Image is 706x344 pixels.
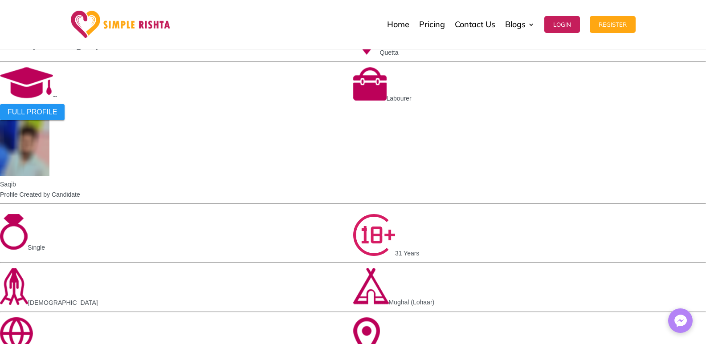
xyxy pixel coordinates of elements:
span: Labourer [387,95,412,102]
span: 31 Years [395,250,420,257]
span: -- [53,93,57,100]
a: Register [590,2,636,47]
span: Quetta [380,49,399,56]
span: Single [28,244,45,251]
a: Contact Us [455,2,495,47]
button: Register [590,16,636,33]
span: [DEMOGRAPHIC_DATA] [28,299,98,306]
span: Mughal (Lohaar) [389,299,435,306]
a: Home [387,2,409,47]
a: Login [544,2,580,47]
a: Pricing [419,2,445,47]
button: Login [544,16,580,33]
a: Blogs [505,2,535,47]
span: FULL PROFILE [8,108,57,116]
img: Messenger [672,312,690,330]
